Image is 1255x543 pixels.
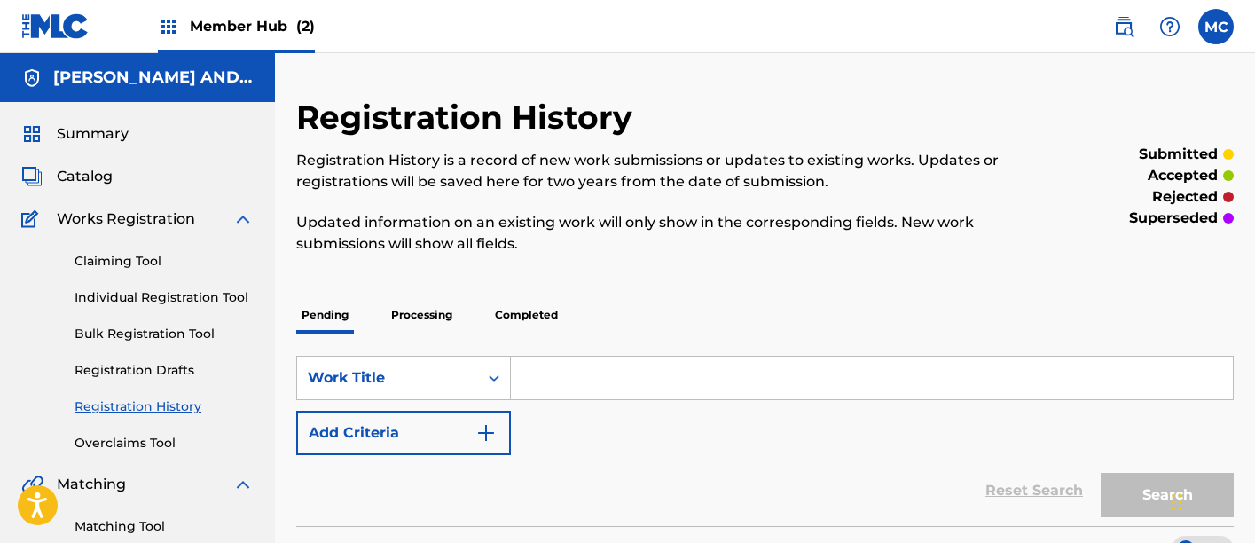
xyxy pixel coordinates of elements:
[75,517,254,536] a: Matching Tool
[386,296,458,334] p: Processing
[490,296,563,334] p: Completed
[296,98,641,138] h2: Registration History
[1166,458,1255,543] iframe: Chat Widget
[475,422,497,444] img: 9d2ae6d4665cec9f34b9.svg
[21,166,43,187] img: Catalog
[158,16,179,37] img: Top Rightsholders
[53,67,254,88] h5: O'HANLON AND O'HANLON MUSIC
[75,434,254,452] a: Overclaims Tool
[57,123,129,145] span: Summary
[57,474,126,495] span: Matching
[21,67,43,89] img: Accounts
[296,411,511,455] button: Add Criteria
[1159,16,1180,37] img: help
[75,397,254,416] a: Registration History
[21,166,113,187] a: CatalogCatalog
[1113,16,1134,37] img: search
[75,325,254,343] a: Bulk Registration Tool
[21,474,43,495] img: Matching
[1106,9,1141,44] a: Public Search
[57,166,113,187] span: Catalog
[296,150,1018,193] p: Registration History is a record of new work submissions or updates to existing works. Updates or...
[232,474,254,495] img: expand
[75,252,254,271] a: Claiming Tool
[75,361,254,380] a: Registration Drafts
[308,367,467,389] div: Work Title
[296,18,315,35] span: (2)
[1129,208,1218,229] p: superseded
[232,209,254,230] img: expand
[190,16,315,36] span: Member Hub
[57,209,195,230] span: Works Registration
[75,288,254,307] a: Individual Registration Tool
[1152,9,1188,44] div: Help
[296,296,354,334] p: Pending
[21,123,129,145] a: SummarySummary
[1148,165,1218,186] p: accepted
[21,209,44,230] img: Works Registration
[1172,476,1182,529] div: Drag
[296,356,1234,526] form: Search Form
[21,123,43,145] img: Summary
[1139,144,1218,165] p: submitted
[296,212,1018,255] p: Updated information on an existing work will only show in the corresponding fields. New work subm...
[21,13,90,39] img: MLC Logo
[1198,9,1234,44] div: User Menu
[1205,319,1255,462] iframe: Resource Center
[1152,186,1218,208] p: rejected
